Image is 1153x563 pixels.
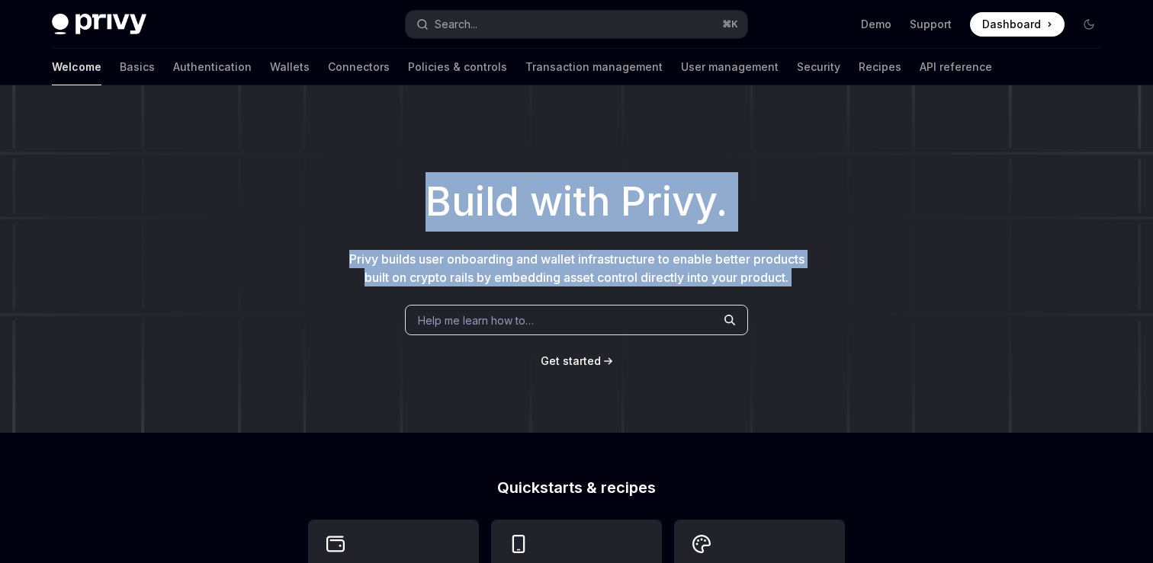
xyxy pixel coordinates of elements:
span: ⌘ K [722,18,738,30]
a: User management [681,49,779,85]
a: Transaction management [525,49,663,85]
button: Search...⌘K [406,11,747,38]
a: Connectors [328,49,390,85]
a: Support [910,17,952,32]
a: Security [797,49,840,85]
button: Toggle dark mode [1077,12,1101,37]
h1: Build with Privy. [24,172,1129,232]
div: Search... [435,15,477,34]
span: Get started [541,354,601,367]
a: Recipes [859,49,901,85]
a: Authentication [173,49,252,85]
a: API reference [920,49,992,85]
a: Basics [120,49,155,85]
span: Help me learn how to… [418,312,534,328]
a: Wallets [270,49,310,85]
span: Privy builds user onboarding and wallet infrastructure to enable better products built on crypto ... [349,251,805,285]
a: Welcome [52,49,101,85]
a: Get started [541,353,601,369]
img: dark logo [52,14,146,35]
a: Dashboard [970,12,1065,37]
a: Policies & controls [408,49,507,85]
a: Demo [861,17,891,32]
span: Dashboard [982,17,1041,32]
h2: Quickstarts & recipes [308,480,845,495]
